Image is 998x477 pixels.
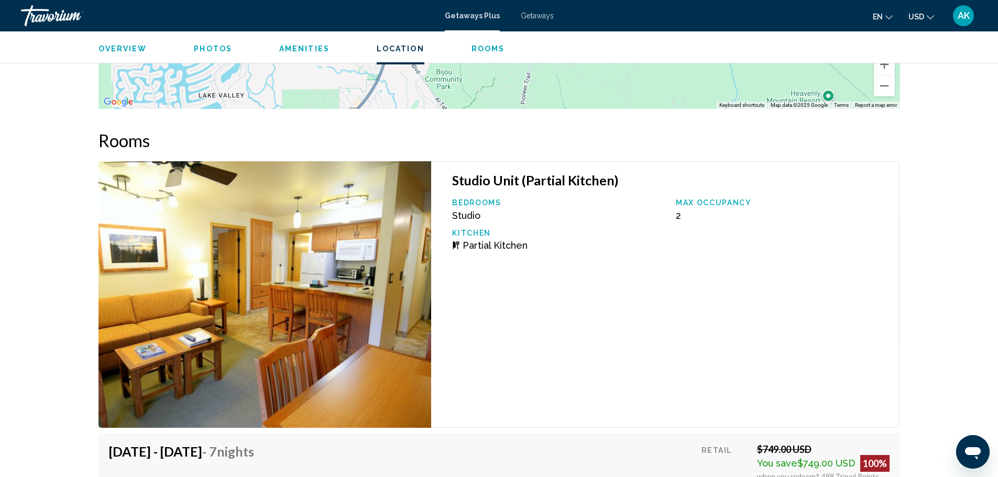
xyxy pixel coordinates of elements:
span: AK [958,10,970,21]
h3: Studio Unit (Partial Kitchen) [452,172,889,188]
span: Rooms [471,45,505,53]
span: You save [757,458,797,469]
a: Getaways Plus [445,12,500,20]
button: Rooms [471,44,505,53]
span: Studio [452,210,480,221]
span: Partial Kitchen [463,240,528,251]
button: Photos [194,44,232,53]
span: Amenities [279,45,330,53]
a: Open this area in Google Maps (opens a new window) [101,95,136,109]
span: Overview [98,45,147,53]
span: 2 [676,210,681,221]
iframe: Button to launch messaging window [956,435,990,469]
p: Bedrooms [452,198,665,207]
div: 100% [860,455,890,472]
button: Change currency [908,9,934,24]
a: Getaways [521,12,554,20]
p: Max Occupancy [676,198,889,207]
button: Overview [98,44,147,53]
button: Keyboard shortcuts [719,102,764,109]
span: $749.00 USD [797,458,855,469]
h2: Rooms [98,130,900,151]
span: Map data ©2025 Google [771,102,828,108]
button: Amenities [279,44,330,53]
button: Location [377,44,424,53]
a: Travorium [21,5,434,26]
span: Location [377,45,424,53]
span: Nights [217,443,254,459]
a: Terms [834,102,849,108]
p: Kitchen [452,229,665,237]
span: Photos [194,45,232,53]
a: Report a map error [855,102,897,108]
button: Zoom out [874,75,895,96]
h4: [DATE] - [DATE] [109,443,254,459]
button: Zoom in [874,54,895,75]
button: User Menu [950,5,977,27]
span: USD [908,13,924,21]
span: en [873,13,883,21]
button: Change language [873,9,893,24]
div: $749.00 USD [757,443,890,455]
img: Google [101,95,136,109]
img: 0924I01L.jpg [98,161,432,428]
span: - 7 [202,443,254,459]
